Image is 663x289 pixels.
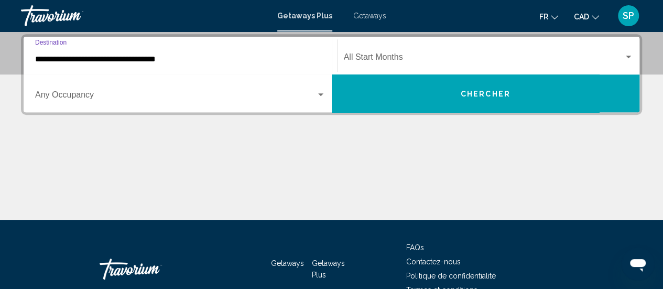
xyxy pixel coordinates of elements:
[539,9,558,24] button: Change language
[24,37,639,112] div: Search widget
[621,247,655,281] iframe: Bouton de lancement de la fenêtre de messagerie
[406,272,496,280] a: Politique de confidentialité
[406,258,461,266] a: Contactez-nous
[623,10,634,21] span: SP
[312,259,345,279] a: Getaways Plus
[615,5,642,27] button: User Menu
[574,9,599,24] button: Change currency
[406,243,424,252] a: FAQs
[271,259,304,267] a: Getaways
[353,12,386,20] a: Getaways
[539,13,548,21] span: fr
[21,5,267,26] a: Travorium
[277,12,332,20] a: Getaways Plus
[574,13,589,21] span: CAD
[332,74,640,112] button: Chercher
[100,253,204,285] a: Travorium
[461,90,510,98] span: Chercher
